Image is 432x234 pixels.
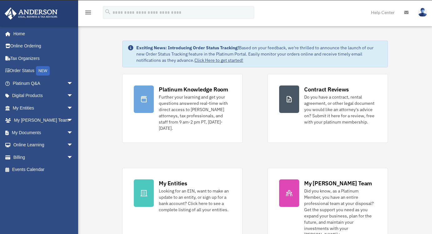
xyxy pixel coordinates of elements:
[36,66,50,76] div: NEW
[136,45,239,51] strong: Exciting News: Introducing Order Status Tracking!
[268,74,388,143] a: Contract Reviews Do you have a contract, rental agreement, or other legal document you would like...
[67,126,79,139] span: arrow_drop_down
[84,9,92,16] i: menu
[304,179,372,187] div: My [PERSON_NAME] Team
[4,151,83,163] a: Billingarrow_drop_down
[159,94,231,131] div: Further your learning and get your questions answered real-time with direct access to [PERSON_NAM...
[4,102,83,114] a: My Entitiesarrow_drop_down
[159,85,228,93] div: Platinum Knowledge Room
[67,102,79,115] span: arrow_drop_down
[67,77,79,90] span: arrow_drop_down
[84,11,92,16] a: menu
[4,52,83,65] a: Tax Organizers
[4,90,83,102] a: Digital Productsarrow_drop_down
[67,139,79,152] span: arrow_drop_down
[122,74,243,143] a: Platinum Knowledge Room Further your learning and get your questions answered real-time with dire...
[159,188,231,213] div: Looking for an EIN, want to make an update to an entity, or sign up for a bank account? Click her...
[104,8,111,15] i: search
[67,90,79,102] span: arrow_drop_down
[194,57,243,63] a: Click Here to get started!
[4,77,83,90] a: Platinum Q&Aarrow_drop_down
[304,94,376,125] div: Do you have a contract, rental agreement, or other legal document you would like an attorney's ad...
[4,40,83,52] a: Online Ordering
[304,85,349,93] div: Contract Reviews
[67,151,79,164] span: arrow_drop_down
[4,163,83,176] a: Events Calendar
[4,139,83,151] a: Online Learningarrow_drop_down
[418,8,427,17] img: User Pic
[159,179,187,187] div: My Entities
[4,114,83,127] a: My [PERSON_NAME] Teamarrow_drop_down
[3,7,59,20] img: Anderson Advisors Platinum Portal
[4,126,83,139] a: My Documentsarrow_drop_down
[67,114,79,127] span: arrow_drop_down
[4,65,83,77] a: Order StatusNEW
[4,27,79,40] a: Home
[136,45,383,63] div: Based on your feedback, we're thrilled to announce the launch of our new Order Status Tracking fe...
